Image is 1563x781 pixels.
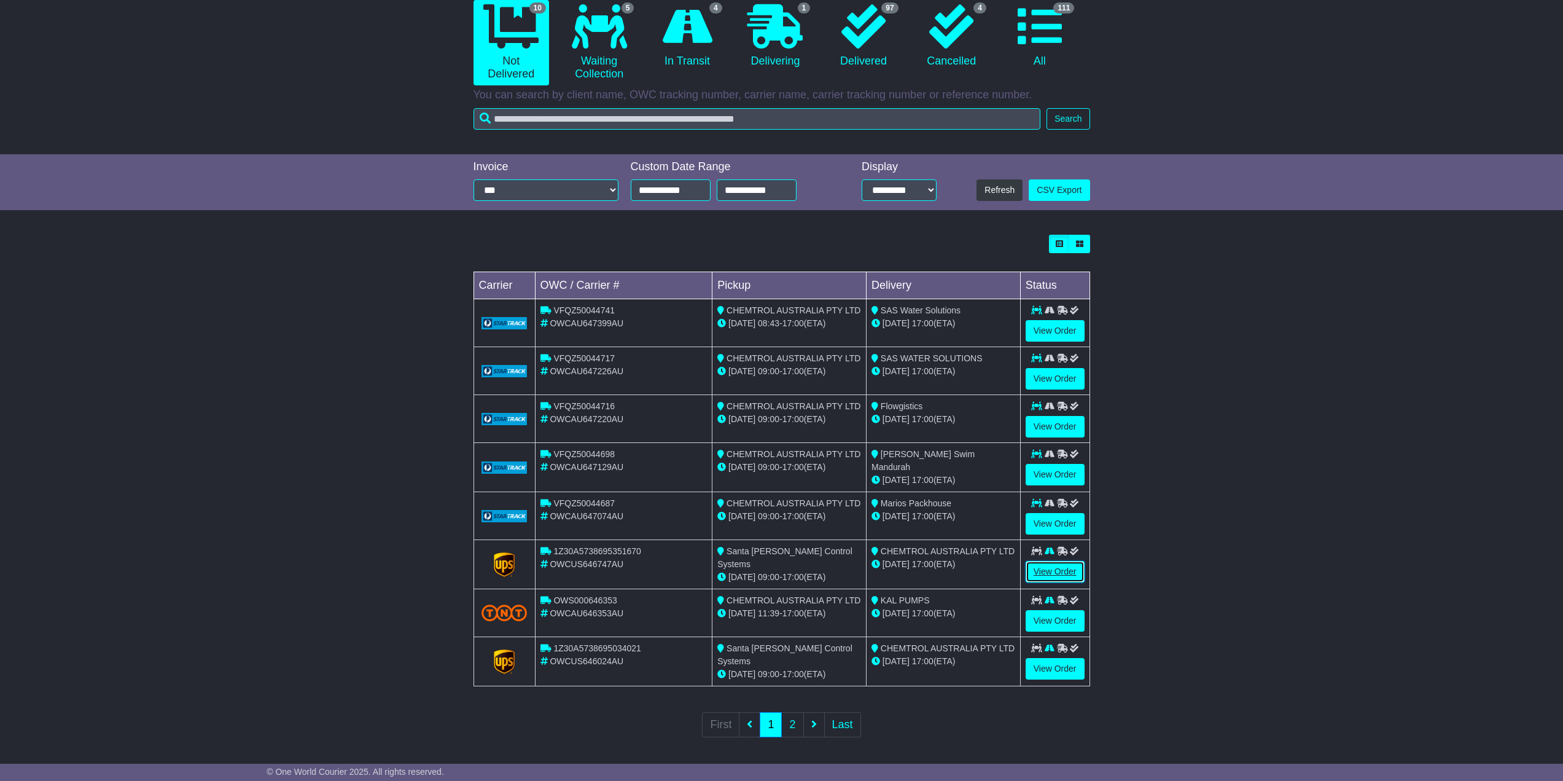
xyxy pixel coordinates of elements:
span: CHEMTROL AUSTRALIA PTY LTD [881,546,1015,556]
span: VFQZ50044716 [553,401,615,411]
span: 17:00 [782,511,804,521]
img: GetCarrierServiceLogo [481,510,528,522]
a: View Order [1026,610,1085,632]
a: 2 [781,712,803,737]
span: CHEMTROL AUSTRALIA PTY LTD [727,498,860,508]
span: Santa [PERSON_NAME] Control Systems [717,643,852,666]
a: CSV Export [1029,179,1089,201]
div: Custom Date Range [631,160,828,174]
span: 17:00 [912,656,934,666]
img: GetCarrierServiceLogo [481,413,528,425]
span: OWCUS646747AU [550,559,623,569]
span: VFQZ50044698 [553,449,615,459]
span: 17:00 [782,318,804,328]
td: Delivery [866,272,1020,299]
div: Invoice [474,160,618,174]
img: GetCarrierServiceLogo [494,552,515,577]
span: [DATE] [883,366,910,376]
span: 97 [881,2,898,14]
img: GetCarrierServiceLogo [494,650,515,674]
span: 111 [1053,2,1074,14]
span: 17:00 [912,366,934,376]
a: 1 [760,712,782,737]
span: [DATE] [883,318,910,328]
div: Display [862,160,937,174]
span: CHEMTROL AUSTRALIA PTY LTD [727,353,860,363]
span: 09:00 [758,572,779,582]
span: 09:00 [758,414,779,424]
span: Marios Packhouse [881,498,951,508]
a: View Order [1026,513,1085,535]
span: Santa [PERSON_NAME] Control Systems [717,546,852,569]
div: (ETA) [871,365,1015,378]
span: [DATE] [728,462,755,472]
span: [DATE] [728,669,755,679]
div: - (ETA) [717,668,861,681]
td: Carrier [474,272,535,299]
span: OWCAU647399AU [550,318,623,328]
span: CHEMTROL AUSTRALIA PTY LTD [727,595,860,605]
div: - (ETA) [717,571,861,584]
span: 4 [973,2,986,14]
button: Search [1047,108,1089,130]
span: 17:00 [782,414,804,424]
span: 09:00 [758,366,779,376]
span: CHEMTROL AUSTRALIA PTY LTD [881,643,1015,653]
img: TNT_Domestic.png [481,605,528,621]
span: [DATE] [728,511,755,521]
div: (ETA) [871,510,1015,523]
span: 4 [709,2,722,14]
a: Last [824,712,861,737]
span: 17:00 [782,669,804,679]
span: OWCAU647220AU [550,414,623,424]
p: You can search by client name, OWC tracking number, carrier name, carrier tracking number or refe... [474,88,1090,102]
span: [DATE] [883,511,910,521]
div: (ETA) [871,655,1015,668]
a: View Order [1026,561,1085,583]
span: [DATE] [728,366,755,376]
span: KAL PUMPS [881,595,930,605]
span: [DATE] [883,656,910,666]
td: OWC / Carrier # [535,272,712,299]
div: - (ETA) [717,317,861,330]
span: CHEMTROL AUSTRALIA PTY LTD [727,305,860,315]
span: 17:00 [912,608,934,618]
div: - (ETA) [717,510,861,523]
span: [DATE] [883,475,910,485]
span: 1 [798,2,811,14]
span: 17:00 [782,366,804,376]
img: GetCarrierServiceLogo [481,317,528,329]
span: Flowgistics [881,401,922,411]
span: CHEMTROL AUSTRALIA PTY LTD [727,449,860,459]
span: SAS Water Solutions [881,305,961,315]
div: (ETA) [871,413,1015,426]
span: VFQZ50044687 [553,498,615,508]
span: [DATE] [728,572,755,582]
td: Status [1020,272,1089,299]
span: OWCAU647129AU [550,462,623,472]
span: 11:39 [758,608,779,618]
span: 17:00 [782,462,804,472]
td: Pickup [712,272,867,299]
button: Refresh [976,179,1023,201]
div: (ETA) [871,474,1015,487]
a: View Order [1026,416,1085,438]
span: VFQZ50044741 [553,305,615,315]
span: [DATE] [728,318,755,328]
div: - (ETA) [717,607,861,620]
span: 08:43 [758,318,779,328]
span: 09:00 [758,669,779,679]
span: CHEMTROL AUSTRALIA PTY LTD [727,401,860,411]
span: [DATE] [883,608,910,618]
span: 09:00 [758,511,779,521]
span: 17:00 [782,572,804,582]
span: 5 [622,2,634,14]
div: - (ETA) [717,365,861,378]
span: © One World Courier 2025. All rights reserved. [267,767,444,777]
img: GetCarrierServiceLogo [481,461,528,474]
div: - (ETA) [717,461,861,474]
div: (ETA) [871,317,1015,330]
a: View Order [1026,464,1085,485]
span: SAS WATER SOLUTIONS [881,353,983,363]
span: OWCAU646353AU [550,608,623,618]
